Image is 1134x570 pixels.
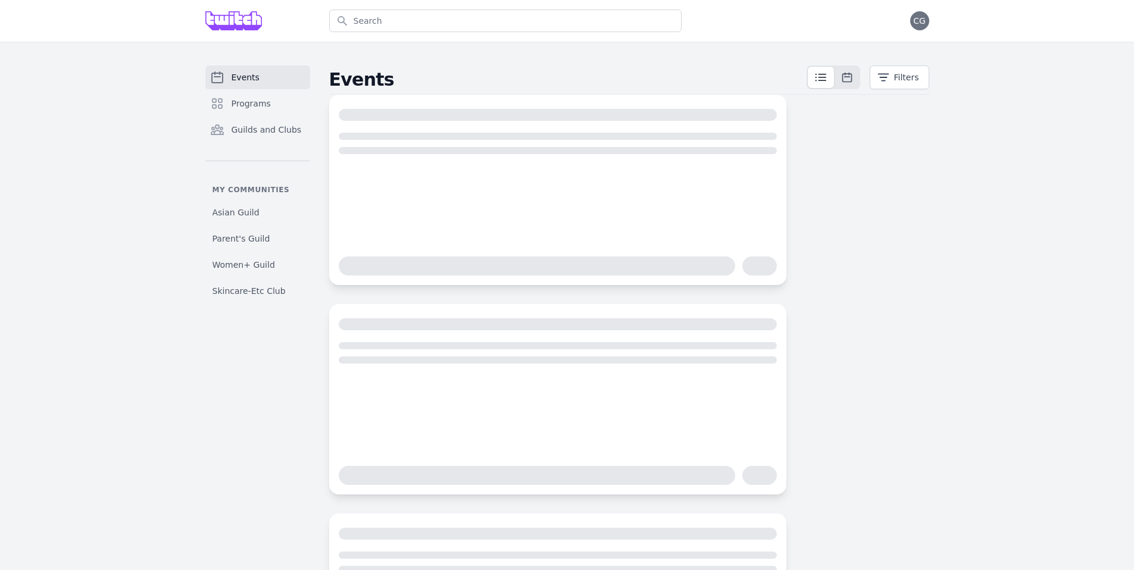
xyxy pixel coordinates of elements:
img: Grove [205,11,263,30]
span: CG [913,17,926,25]
a: Programs [205,92,310,115]
p: My communities [205,185,310,195]
button: Filters [870,65,929,89]
span: Events [232,71,260,83]
nav: Sidebar [205,65,310,302]
a: Parent's Guild [205,228,310,249]
a: Asian Guild [205,202,310,223]
input: Search [329,10,682,32]
span: Asian Guild [213,206,260,218]
span: Programs [232,98,271,109]
a: Women+ Guild [205,254,310,275]
a: Events [205,65,310,89]
span: Parent's Guild [213,233,270,245]
a: Skincare-Etc Club [205,280,310,302]
h2: Events [329,69,807,90]
a: Guilds and Clubs [205,118,310,142]
span: Skincare-Etc Club [213,285,286,297]
button: CG [910,11,929,30]
span: Guilds and Clubs [232,124,302,136]
span: Women+ Guild [213,259,275,271]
